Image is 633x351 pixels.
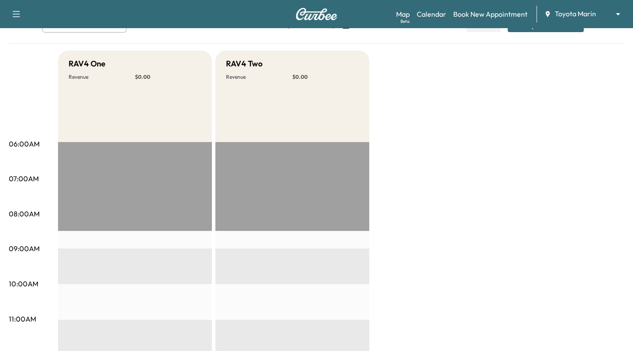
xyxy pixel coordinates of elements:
p: $ 0.00 [292,73,359,80]
p: 11:00AM [9,314,36,324]
span: Toyota Marin [555,9,596,19]
a: MapBeta [396,9,410,19]
p: 07:00AM [9,173,39,184]
p: 09:00AM [9,243,40,254]
p: 06:00AM [9,139,40,149]
h5: RAV4 Two [226,58,262,70]
a: Book New Appointment [453,9,527,19]
div: Beta [400,18,410,25]
img: Curbee Logo [295,8,338,20]
a: Calendar [417,9,446,19]
p: Revenue [69,73,135,80]
p: $ 0.00 [135,73,201,80]
h5: RAV4 One [69,58,105,70]
p: 08:00AM [9,208,40,219]
p: 10:00AM [9,278,38,289]
p: Revenue [226,73,292,80]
